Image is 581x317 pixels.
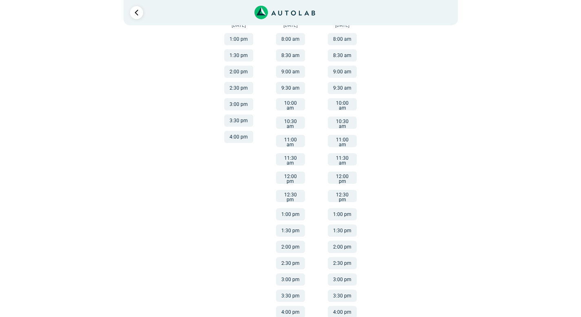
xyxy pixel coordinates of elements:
button: 8:30 am [328,49,357,62]
button: 8:00 am [276,33,305,45]
button: 9:00 am [328,66,357,78]
button: 10:30 am [276,117,305,129]
button: 12:00 pm [276,172,305,184]
button: 1:00 pm [328,208,357,220]
button: 11:00 am [276,135,305,147]
button: 10:00 am [328,98,357,110]
button: 2:30 pm [328,257,357,269]
button: 1:30 pm [276,225,305,237]
a: Ir al paso anterior [130,6,143,19]
button: 9:30 am [328,82,357,94]
button: 3:30 pm [276,290,305,302]
button: 3:00 pm [276,273,305,286]
button: 10:00 am [276,98,305,110]
button: 10:30 am [328,117,357,129]
button: 2:30 pm [224,82,253,94]
button: 2:00 pm [224,66,253,78]
button: 3:30 pm [328,290,357,302]
button: 3:30 pm [224,114,253,127]
button: 9:00 am [276,66,305,78]
button: 2:00 pm [276,241,305,253]
button: 12:30 pm [328,190,357,202]
button: 11:30 am [328,153,357,165]
button: 1:30 pm [328,225,357,237]
button: 2:30 pm [276,257,305,269]
button: 11:00 am [328,135,357,147]
button: 8:30 am [276,49,305,62]
button: 12:30 pm [276,190,305,202]
button: 3:00 pm [328,273,357,286]
button: 1:00 pm [276,208,305,220]
button: 3:00 pm [224,98,253,110]
button: 8:00 am [328,33,357,45]
button: 12:00 pm [328,172,357,184]
button: 2:00 pm [328,241,357,253]
button: 1:30 pm [224,49,253,62]
button: 9:30 am [276,82,305,94]
button: 11:30 am [276,153,305,165]
button: 1:00 pm [224,33,253,45]
button: 4:00 pm [224,131,253,143]
a: Link al sitio de autolab [254,8,315,16]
